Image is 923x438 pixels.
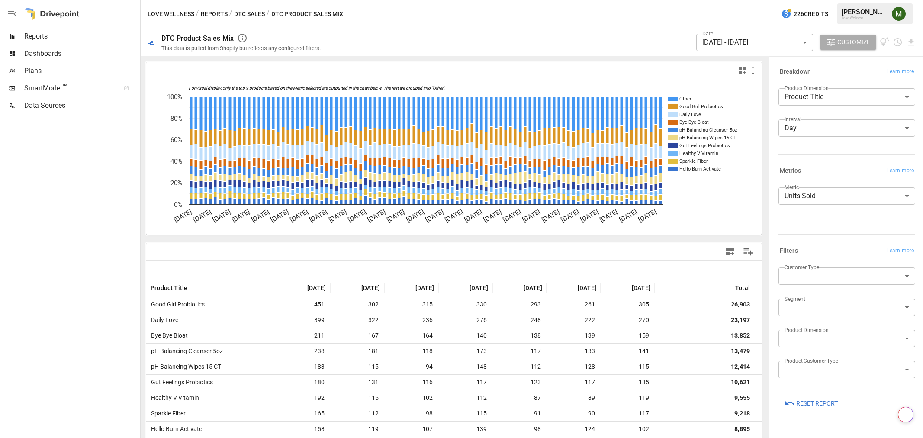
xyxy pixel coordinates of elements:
text: Daily Love [679,112,701,117]
span: 315 [389,297,434,312]
div: Units Sold [778,187,915,205]
span: 87 [497,390,542,406]
span: 112 [334,406,380,421]
text: Gut Feelings Probiotics [679,143,730,148]
span: 118 [389,344,434,359]
span: 133 [551,344,596,359]
text: [DATE] [347,207,367,224]
span: 293 [497,297,542,312]
label: Product Dimension [785,84,828,92]
text: [DATE] [579,207,600,224]
span: 140 [443,328,488,343]
span: 132 [659,328,704,343]
span: 116 [389,375,434,390]
span: 90 [551,406,596,421]
span: 276 [443,312,488,328]
span: Product Title [151,283,187,292]
span: 124 [551,422,596,437]
span: [DATE] [524,283,542,292]
span: 282 [659,297,704,312]
button: DTC Sales [234,9,265,19]
span: 158 [280,422,326,437]
div: 23,197 [731,312,750,328]
span: 165 [280,406,326,421]
span: Learn more [887,247,914,255]
label: Product Customer Type [785,357,838,364]
button: Download report [906,37,916,47]
span: Bye Bye Bloat [148,328,188,343]
h6: Metrics [780,166,801,176]
span: [DATE] [307,283,326,292]
text: [DATE] [424,207,445,224]
span: 236 [389,312,434,328]
div: Product Title [778,88,915,106]
span: 117 [443,375,488,390]
button: View documentation [880,35,890,50]
text: [DATE] [598,207,619,224]
button: Love Wellness [148,9,194,19]
span: 141 [605,344,650,359]
label: Metric [785,184,799,191]
span: 181 [334,344,380,359]
span: 270 [659,312,704,328]
span: Healthy V Vitamin [148,390,199,406]
div: Total [735,284,750,291]
span: Data Sources [24,100,138,111]
div: Meredith Lacasse [892,7,906,21]
span: Gut Feelings Probiotics [148,375,213,390]
span: 98 [389,406,434,421]
text: Hello Burn Activate [679,166,721,172]
text: 40% [170,158,182,165]
span: Reports [24,31,138,42]
span: 106 [659,390,704,406]
span: 222 [551,312,596,328]
text: [DATE] [637,207,658,224]
button: Meredith Lacasse [887,2,911,26]
text: [DATE] [366,207,387,224]
div: A chart. [146,79,755,235]
text: 60% [170,136,182,144]
text: Bye Bye Bloat [679,119,709,125]
span: Plans [24,66,138,76]
text: [DATE] [289,207,309,224]
span: 91 [497,406,542,421]
div: / [196,9,199,19]
span: Learn more [887,68,914,76]
span: 117 [551,375,596,390]
text: [DATE] [386,207,406,224]
label: Date [702,30,713,37]
span: Customize [837,37,870,48]
span: 173 [443,344,488,359]
span: 139 [659,359,704,374]
label: Product Dimension [785,326,828,334]
span: pH Balancing Cleanser 5oz [148,344,223,359]
span: 123 [497,375,542,390]
text: For visual display, only the top 9 products based on the Metric selected are outputted in the cha... [189,86,446,91]
h6: Breakdown [780,67,811,77]
div: 26,903 [731,297,750,312]
button: Schedule report [893,37,903,47]
button: Manage Columns [739,242,758,261]
span: 100 [659,422,704,437]
div: 9,218 [734,406,750,421]
span: Sparkle Fiber [148,406,186,421]
button: 226Credits [778,6,832,22]
span: 89 [551,390,596,406]
text: [DATE] [211,207,232,224]
button: Reset Report [778,396,844,411]
text: [DATE] [328,207,348,224]
span: 139 [443,422,488,437]
span: Hello Burn Activate [148,422,202,437]
div: 9,555 [734,390,750,406]
span: 107 [389,422,434,437]
span: 305 [605,297,650,312]
div: [PERSON_NAME] [842,8,887,16]
text: 20% [170,179,182,187]
text: [DATE] [618,207,639,224]
span: 98 [497,422,542,437]
span: 102 [389,390,434,406]
button: Reports [201,9,228,19]
text: [DATE] [540,207,561,224]
text: Healthy V Vitamin [679,151,718,156]
span: 119 [605,390,650,406]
